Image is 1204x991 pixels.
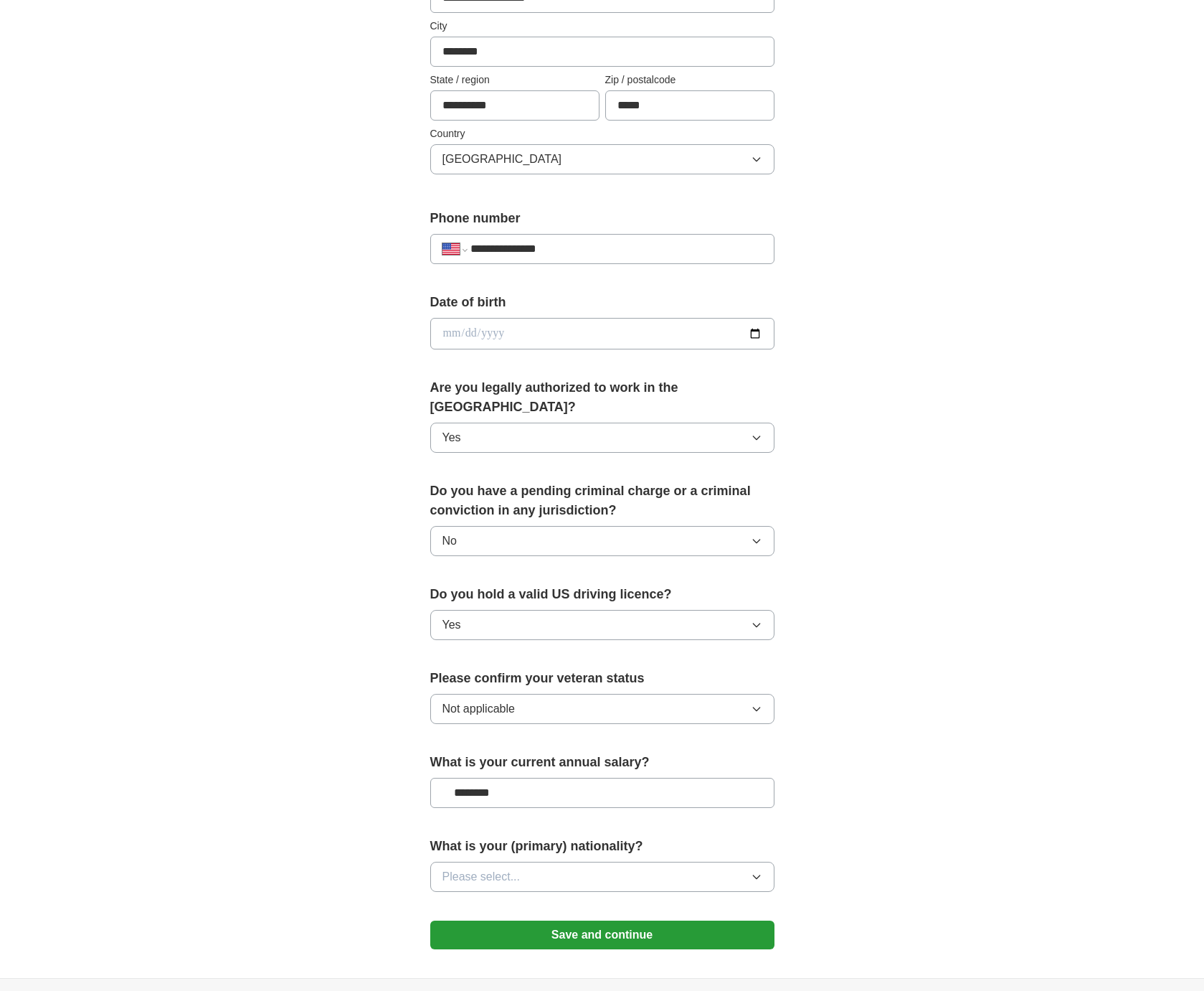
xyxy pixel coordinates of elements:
[430,19,774,34] label: City
[442,532,457,550] span: No
[442,151,562,168] span: [GEOGRAPHIC_DATA]
[430,669,774,688] label: Please confirm your veteran status
[430,482,774,520] label: Do you have a pending criminal charge or a criminal conviction in any jurisdiction?
[442,429,461,446] span: Yes
[430,585,774,604] label: Do you hold a valid US driving licence?
[605,72,774,88] label: Zip / postalcode
[442,700,515,718] span: Not applicable
[430,694,774,724] button: Not applicable
[430,423,774,453] button: Yes
[430,209,774,228] label: Phone number
[442,868,521,886] span: Please select...
[430,837,774,856] label: What is your (primary) nationality?
[430,144,774,174] button: [GEOGRAPHIC_DATA]
[430,378,774,417] label: Are you legally authorized to work in the [GEOGRAPHIC_DATA]?
[430,72,599,88] label: State / region
[430,126,774,141] label: Country
[430,293,774,312] label: Date of birth
[430,610,774,640] button: Yes
[442,616,461,634] span: Yes
[430,753,774,772] label: What is your current annual salary?
[430,921,774,949] button: Save and continue
[430,526,774,556] button: No
[430,862,774,892] button: Please select...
